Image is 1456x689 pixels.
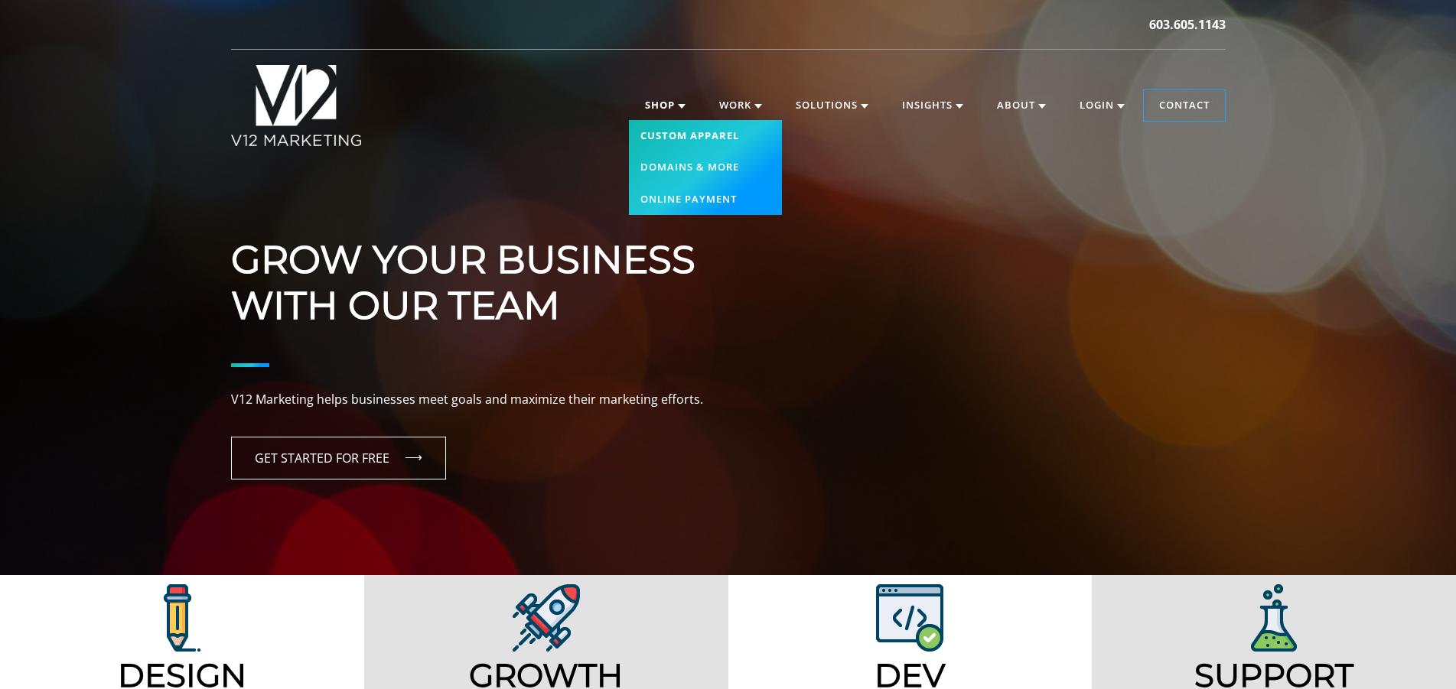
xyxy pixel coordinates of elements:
img: V12 Marketing Design Solutions [513,584,580,652]
iframe: Chat Widget [1379,616,1456,689]
a: About [982,90,1061,121]
img: V12 Marketing Support Solutions [1251,584,1297,652]
a: Domains & More [629,151,782,184]
a: Contact [1144,90,1225,121]
a: Online Payment [629,184,782,216]
img: V12 Marketing Design Solutions [164,584,200,652]
p: V12 Marketing helps businesses meet goals and maximize their marketing efforts. [231,390,1226,410]
a: 603.605.1143 [1149,15,1226,34]
a: Work [704,90,777,121]
a: Custom Apparel [629,120,782,152]
h1: Grow Your Business With Our Team [231,191,1226,329]
img: V12 Marketing Web Development Solutions [876,584,943,652]
a: Login [1064,90,1140,121]
a: GET STARTED FOR FREE [231,437,446,479]
img: V12 MARKETING Logo New Hampshire Marketing Agency [231,65,362,146]
a: Insights [887,90,979,121]
a: Shop [630,90,701,121]
a: Solutions [780,90,884,121]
